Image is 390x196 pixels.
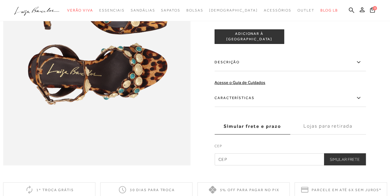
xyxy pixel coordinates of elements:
a: categoryNavScreenReaderText [131,5,155,16]
a: categoryNavScreenReaderText [161,5,180,16]
label: CEP [215,143,366,152]
label: Características [215,89,366,107]
span: Acessórios [264,8,291,12]
span: Sandálias [131,8,155,12]
label: Descrição [215,54,366,71]
span: Sapatos [161,8,180,12]
a: categoryNavScreenReaderText [99,5,125,16]
span: [DEMOGRAPHIC_DATA] [209,8,258,12]
label: Lojas para retirada [290,118,366,135]
span: Verão Viva [67,8,93,12]
span: BLOG LB [320,8,338,12]
span: ADICIONAR À [GEOGRAPHIC_DATA] [215,32,284,42]
a: BLOG LB [320,5,338,16]
a: categoryNavScreenReaderText [297,5,314,16]
a: categoryNavScreenReaderText [264,5,291,16]
span: 0 [373,6,377,10]
a: Acesse o Guia de Cuidados [215,80,265,85]
button: Simular Frete [324,153,366,165]
a: categoryNavScreenReaderText [186,5,203,16]
span: Essenciais [99,8,125,12]
span: Bolsas [186,8,203,12]
a: categoryNavScreenReaderText [67,5,93,16]
a: noSubCategoriesText [209,5,258,16]
button: ADICIONAR À [GEOGRAPHIC_DATA] [215,29,284,44]
button: 0 [368,7,377,15]
span: Outlet [297,8,314,12]
input: CEP [215,153,366,165]
label: Simular frete e prazo [215,118,290,135]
